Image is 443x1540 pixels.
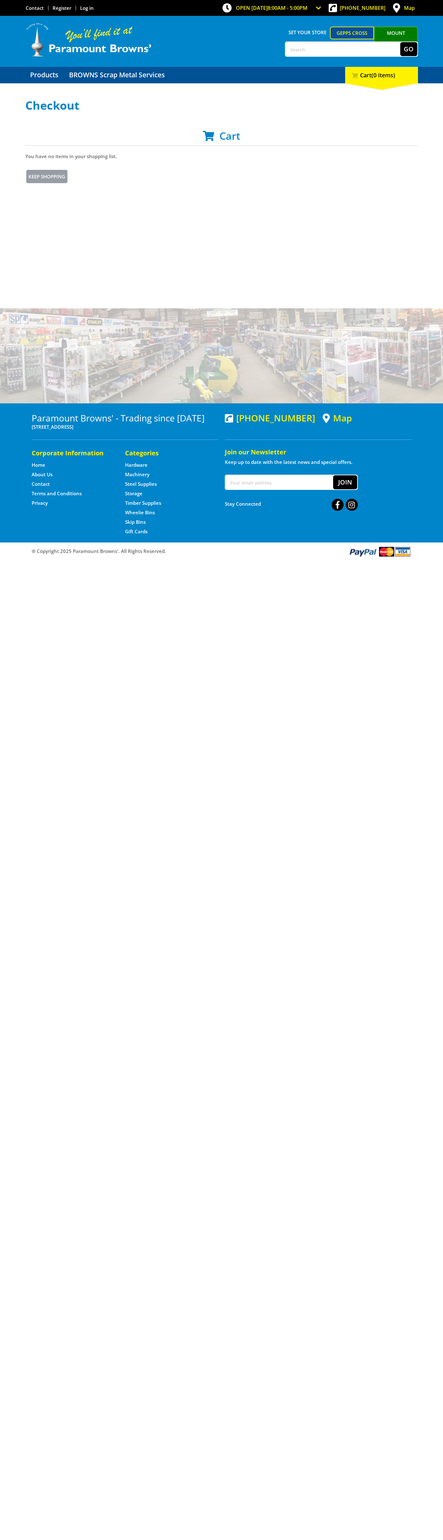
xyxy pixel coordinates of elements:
a: Go to the Steel Supplies page [125,481,157,487]
h5: Join our Newsletter [225,448,412,457]
a: Go to the BROWNS Scrap Metal Services page [64,67,169,83]
span: OPEN [DATE] [236,4,307,11]
a: Go to the Contact page [26,5,44,11]
a: Go to the Storage page [125,490,142,497]
a: Go to the Gift Cards page [125,528,148,535]
input: Your email address [225,475,333,489]
img: PayPal, Mastercard, Visa accepted [348,546,412,557]
h5: Categories [125,449,206,458]
h1: Checkout [25,99,418,112]
a: Go to the About Us page [32,471,53,478]
a: Go to the registration page [53,5,71,11]
a: Gepps Cross [330,27,374,39]
a: Go to the Timber Supplies page [125,500,161,506]
span: Set your store [285,27,330,38]
h3: Paramount Browns' - Trading since [DATE] [32,413,218,423]
div: Stay Connected [225,496,358,511]
a: Go to the Hardware page [125,462,148,468]
div: ® Copyright 2025 Paramount Browns'. All Rights Reserved. [25,546,418,557]
a: Go to the Terms and Conditions page [32,490,82,497]
div: [PHONE_NUMBER] [225,413,315,423]
h5: Corporate Information [32,449,112,458]
p: Keep up to date with the latest news and special offers. [225,458,412,466]
a: Go to the Wheelie Bins page [125,509,155,516]
input: Search [286,42,400,56]
span: Cart [219,129,240,143]
a: Go to the Skip Bins page [125,519,146,525]
a: Keep Shopping [25,169,68,184]
img: Paramount Browns' [25,22,152,57]
a: Go to the Machinery page [125,471,149,478]
p: [STREET_ADDRESS] [32,423,218,431]
span: 8:00am - 5:00pm [268,4,307,11]
span: (0 items) [371,71,395,79]
a: Go to the Home page [32,462,45,468]
button: Go [400,42,417,56]
p: You have no items in your shopping list. [25,152,418,160]
a: Mount [PERSON_NAME] [374,27,418,51]
a: View a map of Gepps Cross location [323,413,352,423]
a: Go to the Products page [25,67,63,83]
a: Go to the Privacy page [32,500,48,506]
a: Go to the Contact page [32,481,50,487]
div: Cart [345,67,418,83]
button: Join [333,475,357,489]
a: Log in [80,5,94,11]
